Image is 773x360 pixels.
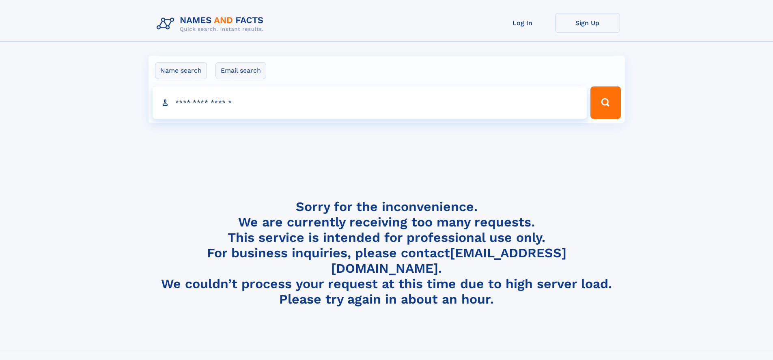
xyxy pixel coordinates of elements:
[153,13,270,35] img: Logo Names and Facts
[153,199,620,307] h4: Sorry for the inconvenience. We are currently receiving too many requests. This service is intend...
[331,245,566,276] a: [EMAIL_ADDRESS][DOMAIN_NAME]
[555,13,620,33] a: Sign Up
[590,86,620,119] button: Search Button
[153,86,587,119] input: search input
[490,13,555,33] a: Log In
[155,62,207,79] label: Name search
[215,62,266,79] label: Email search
